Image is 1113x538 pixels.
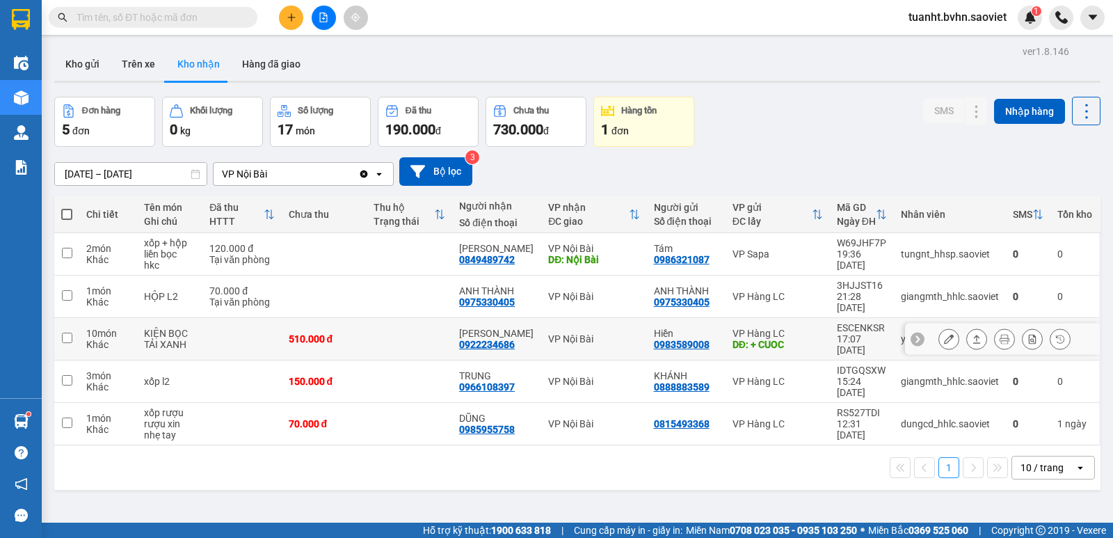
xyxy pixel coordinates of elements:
[62,121,70,138] span: 5
[1006,196,1050,233] th: Toggle SortBy
[190,106,232,116] div: Khối lượng
[938,457,959,478] button: 1
[574,523,682,538] span: Cung cấp máy in - giấy in:
[144,216,195,227] div: Ghi chú
[486,97,586,147] button: Chưa thu730.000đ
[966,329,987,349] div: Giao hàng
[923,98,965,123] button: SMS
[938,329,959,349] div: Sửa đơn hàng
[296,125,315,136] span: món
[86,413,130,424] div: 1 món
[837,333,887,356] div: 17:07 [DATE]
[548,376,639,387] div: VP Nội Bài
[367,196,452,233] th: Toggle SortBy
[231,47,312,81] button: Hàng đã giao
[837,248,887,271] div: 19:36 [DATE]
[289,376,360,387] div: 150.000 đ
[459,413,534,424] div: DŨNG
[1057,291,1092,302] div: 0
[901,418,999,429] div: dungcd_hhlc.saoviet
[26,412,31,416] sup: 1
[837,237,887,248] div: W69JHF7P
[180,125,191,136] span: kg
[15,509,28,522] span: message
[86,296,130,308] div: Khác
[144,376,195,387] div: xốp l2
[548,243,639,254] div: VP Nội Bài
[289,209,360,220] div: Chưa thu
[374,202,434,213] div: Thu hộ
[908,525,968,536] strong: 0369 525 060
[459,424,515,435] div: 0985955758
[837,216,876,227] div: Ngày ĐH
[86,328,130,339] div: 10 món
[548,291,639,302] div: VP Nội Bài
[1023,44,1069,59] div: ver 1.8.146
[513,106,549,116] div: Chưa thu
[654,296,710,308] div: 0975330405
[351,13,360,22] span: aim
[901,291,999,302] div: giangmth_hhlc.saoviet
[378,97,479,147] button: Đã thu190.000đ
[279,6,303,30] button: plus
[58,13,67,22] span: search
[654,339,710,350] div: 0983589008
[1013,291,1043,302] div: 0
[423,523,551,538] span: Hỗ trợ kỹ thuật:
[654,202,719,213] div: Người gửi
[732,418,823,429] div: VP Hàng LC
[548,418,639,429] div: VP Nội Bài
[548,202,628,213] div: VP nhận
[654,254,710,265] div: 0986321087
[837,202,876,213] div: Mã GD
[82,106,120,116] div: Đơn hàng
[14,160,29,175] img: solution-icon
[726,196,830,233] th: Toggle SortBy
[654,285,719,296] div: ANH THÀNH
[289,333,360,345] div: 510.000 đ
[86,254,130,265] div: Khác
[868,523,968,538] span: Miền Bắc
[621,106,657,116] div: Hàng tồn
[312,6,336,30] button: file-add
[459,254,515,265] div: 0849489742
[837,322,887,333] div: ESCENKSR
[548,216,628,227] div: ĐC giao
[860,528,865,533] span: ⚪️
[54,97,155,147] button: Đơn hàng5đơn
[1055,11,1068,24] img: phone-icon
[732,216,812,227] div: ĐC lấy
[406,106,431,116] div: Đã thu
[14,414,29,429] img: warehouse-icon
[374,216,434,227] div: Trạng thái
[732,291,823,302] div: VP Hàng LC
[1036,525,1046,535] span: copyright
[732,248,823,260] div: VP Sapa
[491,525,551,536] strong: 1900 633 818
[358,168,369,180] svg: Clear value
[86,243,130,254] div: 2 món
[209,285,274,296] div: 70.000 đ
[170,121,177,138] span: 0
[1057,248,1092,260] div: 0
[459,381,515,393] div: 0966108397
[72,125,90,136] span: đơn
[543,125,549,136] span: đ
[344,6,368,30] button: aim
[901,333,999,345] div: yenptx_hhlc.saoviet
[14,56,29,70] img: warehouse-icon
[77,10,241,25] input: Tìm tên, số ĐT hoặc mã đơn
[548,254,639,265] div: DĐ: Nội Bài
[994,99,1065,124] button: Nhập hàng
[319,13,328,22] span: file-add
[837,418,887,441] div: 12:31 [DATE]
[289,418,360,429] div: 70.000 đ
[14,90,29,105] img: warehouse-icon
[1032,6,1041,16] sup: 1
[1057,418,1092,429] div: 1
[465,150,479,164] sup: 3
[385,121,435,138] span: 190.000
[15,477,28,491] span: notification
[144,418,195,441] div: rượu xin nhẹ tay
[593,97,694,147] button: Hàng tồn1đơn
